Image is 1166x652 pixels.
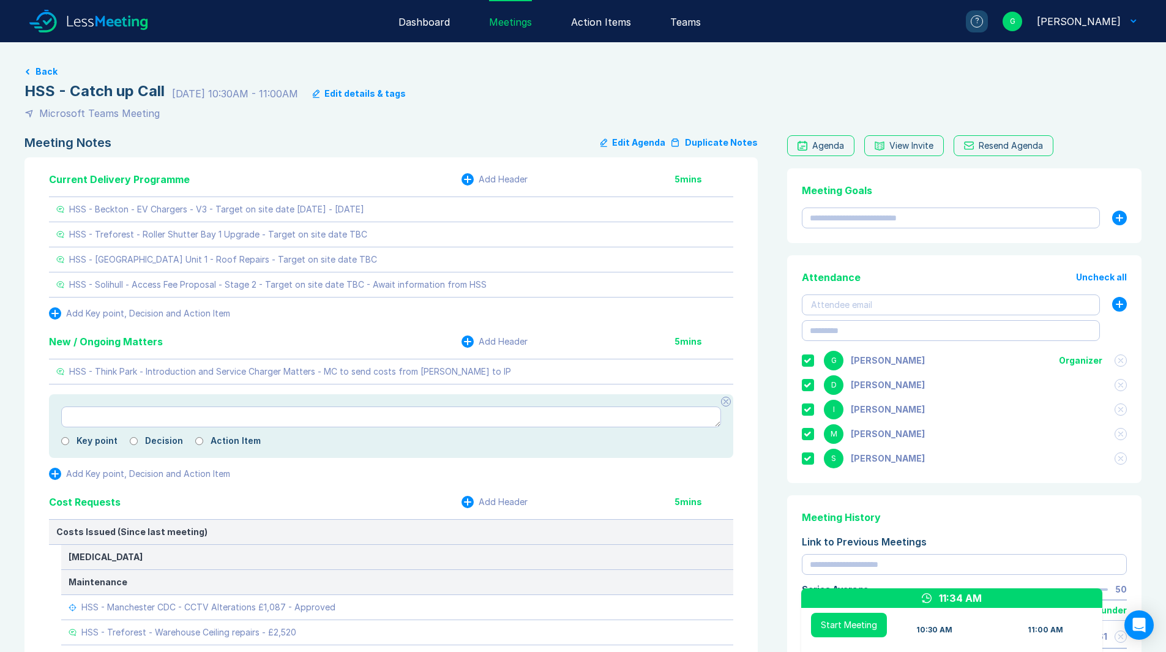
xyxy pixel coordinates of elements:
[324,89,406,99] div: Edit details & tags
[49,334,163,349] div: New / Ongoing Matters
[851,405,925,414] div: Iain Parnell
[1037,14,1121,29] div: Gemma White
[802,183,1127,198] div: Meeting Goals
[824,400,843,419] div: I
[81,628,296,637] div: HSS - Treforest - Warehouse Ceiling repairs - £2,520
[802,270,861,285] div: Attendance
[675,497,733,507] div: 5 mins
[479,497,528,507] div: Add Header
[69,280,487,290] div: HSS - Solihull - Access Fee Proposal - Stage 2 - Target on site date TBC - Await information from...
[211,436,261,446] label: Action Item
[916,625,952,635] div: 10:30 AM
[1097,632,1107,642] div: 61
[39,106,160,121] div: Microsoft Teams Meeting
[69,577,726,587] div: Maintenance
[69,204,364,214] div: HSS - Beckton - EV Chargers - V3 - Target on site date [DATE] - [DATE]
[172,86,298,101] div: [DATE] 10:30AM - 11:00AM
[1028,625,1063,635] div: 11:00 AM
[851,380,925,390] div: Debbie Coburn
[979,141,1043,151] div: Resend Agenda
[462,335,528,348] button: Add Header
[811,613,887,637] button: Start Meeting
[787,135,854,156] a: Agenda
[851,454,925,463] div: Sandra Ulaszewski
[56,527,726,537] div: Costs Issued (Since last meeting)
[954,135,1053,156] button: Resend Agenda
[69,255,377,264] div: HSS - [GEOGRAPHIC_DATA] Unit 1 - Roof Repairs - Target on site date TBC
[971,15,983,28] div: ?
[824,375,843,395] div: D
[81,602,335,612] div: HSS - Manchester CDC - CCTV Alterations £1,087 - Approved
[802,585,869,594] div: Series Average
[600,135,665,150] button: Edit Agenda
[49,495,121,509] div: Cost Requests
[69,367,511,377] div: HSS - Think Park - Introduction and Service Charger Matters - MC to send costs from [PERSON_NAME]...
[24,67,1142,77] a: Back
[1076,272,1127,282] button: Uncheck all
[824,449,843,468] div: S
[24,81,165,101] div: HSS - Catch up Call
[889,141,933,151] div: View Invite
[802,534,1127,549] div: Link to Previous Meetings
[462,173,528,185] button: Add Header
[49,172,190,187] div: Current Delivery Programme
[1124,610,1154,640] div: Open Intercom Messenger
[1115,585,1127,594] div: 50
[462,496,528,508] button: Add Header
[66,469,230,479] div: Add Key point, Decision and Action Item
[951,10,988,32] a: ?
[49,468,230,480] button: Add Key point, Decision and Action Item
[36,67,58,77] button: Back
[66,309,230,318] div: Add Key point, Decision and Action Item
[1059,356,1102,365] div: Organizer
[145,436,183,446] label: Decision
[479,337,528,347] div: Add Header
[69,230,367,239] div: HSS - Treforest - Roller Shutter Bay 1 Upgrade - Target on site date TBC
[824,351,843,370] div: G
[69,552,726,562] div: [MEDICAL_DATA]
[851,429,925,439] div: Matthew Cooper
[939,591,982,605] div: 11:34 AM
[824,424,843,444] div: M
[313,89,406,99] button: Edit details & tags
[1003,12,1022,31] div: G
[675,337,733,347] div: 5 mins
[864,135,944,156] button: View Invite
[479,174,528,184] div: Add Header
[851,356,925,365] div: Gemma White
[812,141,844,151] div: Agenda
[77,436,118,446] label: Key point
[49,307,230,320] button: Add Key point, Decision and Action Item
[670,135,758,150] button: Duplicate Notes
[24,135,111,150] div: Meeting Notes
[675,174,733,184] div: 5 mins
[802,510,1127,525] div: Meeting History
